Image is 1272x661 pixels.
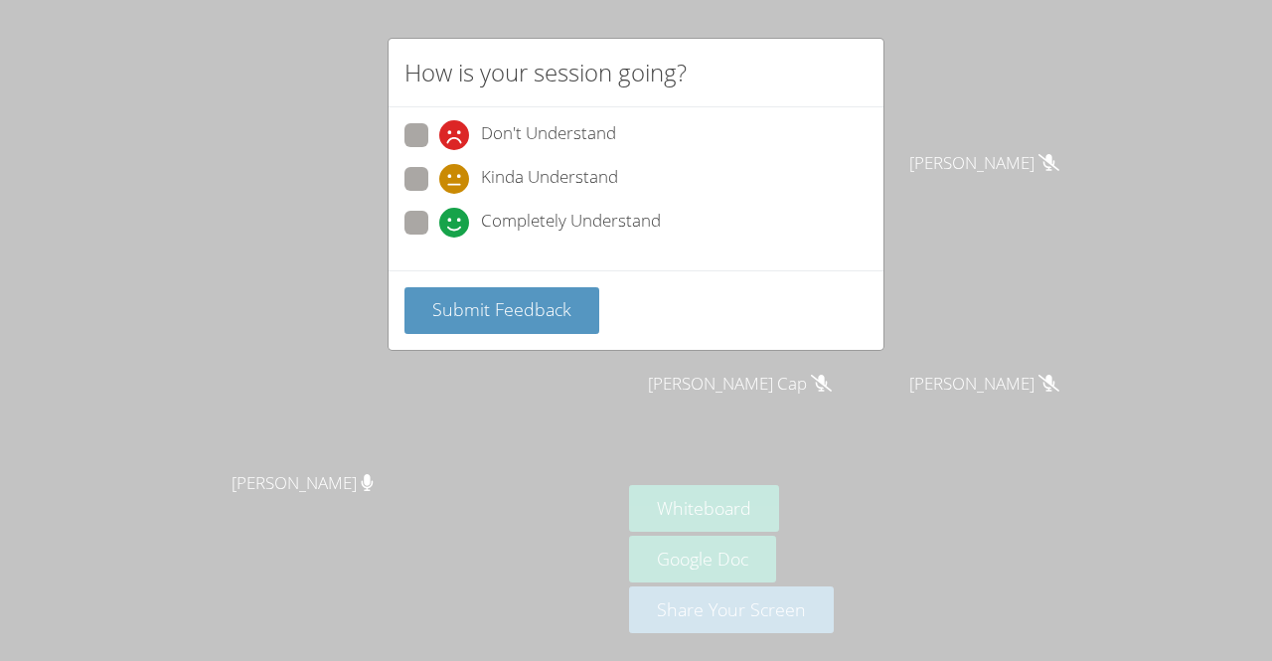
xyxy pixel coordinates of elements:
[404,55,687,90] h2: How is your session going?
[481,164,618,194] span: Kinda Understand
[481,120,616,150] span: Don't Understand
[404,287,599,334] button: Submit Feedback
[432,297,571,321] span: Submit Feedback
[481,208,661,238] span: Completely Understand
